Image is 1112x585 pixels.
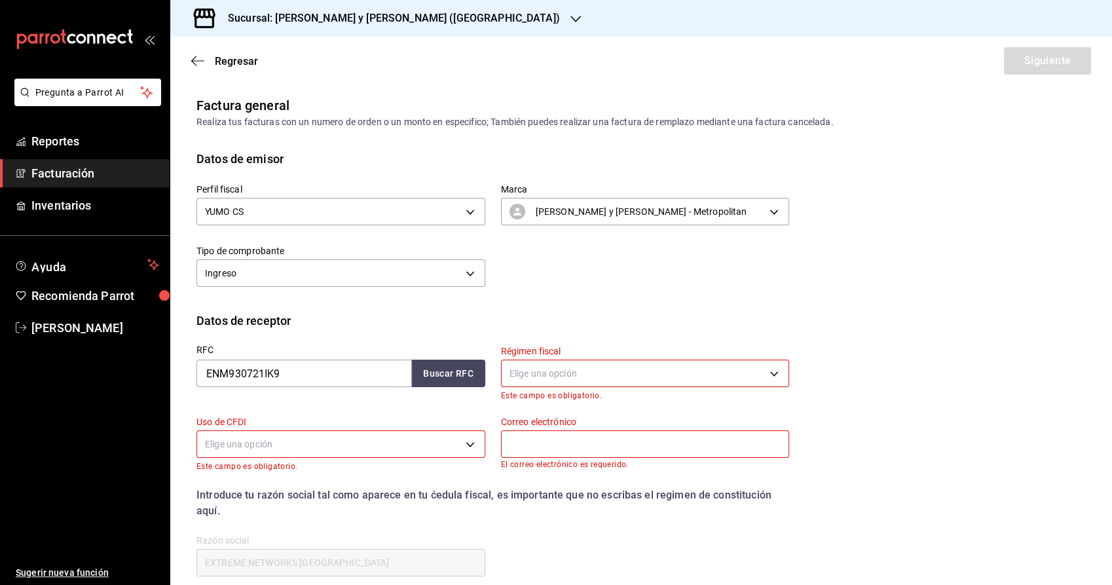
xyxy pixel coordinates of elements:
span: Pregunta a Parrot AI [35,86,141,100]
span: Sugerir nueva función [16,566,159,580]
label: Tipo de comprobante [196,246,485,255]
p: Este campo es obligatorio. [196,462,485,471]
label: Correo electrónico [501,417,790,426]
span: [PERSON_NAME] [31,319,159,337]
div: Introduce tu razón social tal como aparece en tu ćedula fiscal, es importante que no escribas el ... [196,487,789,519]
button: Regresar [191,55,258,67]
p: Este campo es obligatorio. [501,391,790,400]
span: Regresar [215,55,258,67]
label: Marca [501,185,790,194]
span: Facturación [31,164,159,182]
div: Datos de emisor [196,150,284,168]
span: [PERSON_NAME] y [PERSON_NAME] - Metropolitan [536,205,747,218]
div: Factura general [196,96,289,115]
a: Pregunta a Parrot AI [9,95,161,109]
label: RFC [196,345,485,354]
span: Ayuda [31,257,142,273]
div: Realiza tus facturas con un numero de orden o un monto en especifico; También puedes realizar una... [196,115,1086,129]
button: Pregunta a Parrot AI [14,79,161,106]
span: Inventarios [31,197,159,214]
h3: Sucursal: [PERSON_NAME] y [PERSON_NAME] ([GEOGRAPHIC_DATA]) [217,10,560,26]
label: Razón social [196,535,485,544]
span: Ingreso [205,267,236,280]
button: Buscar RFC [412,360,485,387]
p: El correo electrónico es requerido. [501,460,790,469]
span: Recomienda Parrot [31,287,159,305]
span: Reportes [31,132,159,150]
label: Perfil fiscal [196,185,485,194]
div: Datos de receptor [196,312,291,330]
button: open_drawer_menu [144,34,155,45]
label: Uso de CFDI [196,417,485,426]
label: Régimen fiscal [501,347,790,356]
div: Elige una opción [501,360,790,387]
div: YUMO CS [196,198,485,225]
div: Elige una opción [196,430,485,458]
